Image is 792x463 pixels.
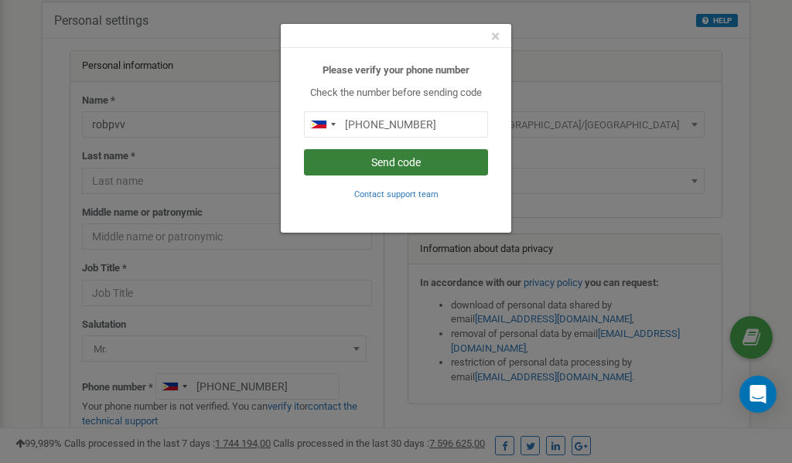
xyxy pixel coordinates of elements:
[305,112,340,137] div: Telephone country code
[354,189,439,199] small: Contact support team
[491,27,500,46] span: ×
[739,376,777,413] div: Open Intercom Messenger
[304,86,488,100] p: Check the number before sending code
[323,64,469,76] b: Please verify your phone number
[491,29,500,45] button: Close
[304,111,488,138] input: 0905 123 4567
[304,149,488,175] button: Send code
[354,188,439,199] a: Contact support team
